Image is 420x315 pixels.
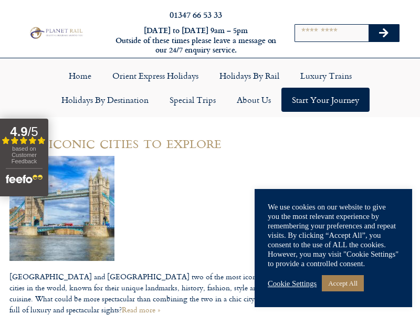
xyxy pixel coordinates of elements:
[9,129,222,154] a: Two iconic cities to explore
[159,88,226,112] a: Special Trips
[102,64,209,88] a: Orient Express Holidays
[122,304,160,315] a: Read more »
[290,64,362,88] a: Luxury Trains
[369,25,399,41] button: Search
[268,279,317,288] a: Cookie Settings
[268,202,399,268] div: We use cookies on our website to give you the most relevant experience by remembering your prefer...
[58,64,102,88] a: Home
[226,88,281,112] a: About Us
[170,8,222,20] a: 01347 66 53 33
[9,271,274,315] p: [GEOGRAPHIC_DATA] and [GEOGRAPHIC_DATA] two of the most iconic cities in the world, known for the...
[322,275,364,291] a: Accept All
[281,88,370,112] a: Start your Journey
[28,26,84,39] img: Planet Rail Train Holidays Logo
[5,64,415,112] nav: Menu
[114,26,277,55] h6: [DATE] to [DATE] 9am – 5pm Outside of these times please leave a message on our 24/7 enquiry serv...
[51,88,159,112] a: Holidays by Destination
[209,64,290,88] a: Holidays by Rail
